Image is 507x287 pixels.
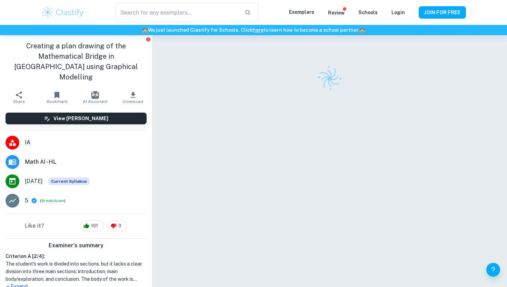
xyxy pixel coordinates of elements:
span: Download [123,99,143,104]
div: 101 [80,220,104,231]
div: This exemplar is based on the current syllabus. Feel free to refer to it for inspiration/ideas wh... [48,178,90,185]
span: 3 [115,222,125,229]
span: IA [25,138,147,147]
button: Report issue [146,37,151,42]
span: Bookmark [47,99,68,104]
button: Breakdown [41,198,64,204]
button: Bookmark [38,88,76,107]
p: 5 [25,197,28,205]
div: 3 [107,220,127,231]
span: Math AI - HL [25,158,147,166]
a: Schools [358,10,378,15]
img: Clastify logo [41,6,85,19]
span: 🏫 [359,27,365,33]
span: 101 [87,222,102,229]
a: here [253,27,264,33]
button: AI Assistant [76,88,114,107]
h6: Criterion A [ 2 / 4 ]: [6,252,147,260]
span: ( ) [40,198,66,204]
a: Login [391,10,405,15]
h6: We just launched Clastify for Schools. Click to learn how to become a school partner. [1,26,506,34]
button: View [PERSON_NAME] [6,113,147,124]
button: JOIN FOR FREE [419,6,466,19]
span: Current Syllabus [48,178,90,185]
img: Clastify logo [312,61,347,96]
h1: The student's work is divided into sections, but it lacks a clear division into three main sectio... [6,260,147,283]
h6: View [PERSON_NAME] [53,115,108,122]
h6: Examiner's summary [3,241,149,250]
img: AI Assistant [91,91,99,99]
button: Download [114,88,152,107]
span: 🏫 [142,27,148,33]
h1: Creating a plan drawing of the Mathematical Bridge in [GEOGRAPHIC_DATA] using Graphical Modelling [6,41,147,82]
button: Help and Feedback [486,263,500,277]
span: Share [13,99,25,104]
p: Exemplars [289,8,314,16]
span: AI Assistant [83,99,108,104]
span: [DATE] [25,177,43,185]
h6: Like it? [25,222,44,230]
p: Review [328,9,345,17]
input: Search for any exemplars... [116,3,239,22]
